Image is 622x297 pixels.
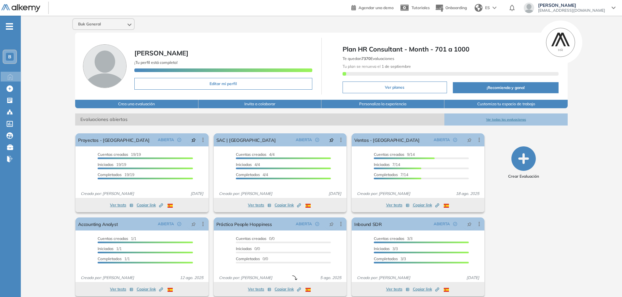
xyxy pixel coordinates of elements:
span: Completados [98,256,122,261]
button: ¡Recomienda y gana! [453,82,559,93]
span: check-circle [315,222,319,226]
span: Copiar link [413,202,439,208]
button: Invita a colaborar [198,100,321,108]
span: Evaluaciones abiertas [75,113,444,126]
b: 1 de septiembre [381,64,411,69]
button: Ver tests [248,285,271,293]
span: pushpin [329,137,334,142]
button: Crear Evaluación [508,146,539,179]
span: Cuentas creadas [98,236,128,241]
span: Cuentas creadas [236,152,266,157]
span: Copiar link [137,202,163,208]
span: Buk General [78,22,101,27]
span: 19/19 [98,172,134,177]
span: Tutoriales [412,5,430,10]
span: 4/4 [236,152,275,157]
span: Creado por: [PERSON_NAME] [78,275,137,281]
a: Accounting Analyst [78,217,118,230]
button: Customiza tu espacio de trabajo [444,100,567,108]
span: Agendar una demo [358,5,394,10]
span: 0/0 [236,236,275,241]
span: 12 ago. 2025 [177,275,206,281]
button: pushpin [462,219,477,229]
span: Cuentas creadas [374,236,404,241]
span: ABIERTA [158,137,174,143]
button: Copiar link [275,201,301,209]
span: check-circle [177,222,181,226]
span: [DATE] [326,191,344,197]
span: Copiar link [413,286,439,292]
span: Iniciadas [236,246,252,251]
span: [PERSON_NAME] [134,49,188,57]
span: 18 ago. 2025 [453,191,482,197]
span: Creado por: [PERSON_NAME] [216,275,275,281]
span: check-circle [177,138,181,142]
span: Onboarding [445,5,467,10]
span: Crear Evaluación [508,173,539,179]
span: ABIERTA [158,221,174,227]
button: Ver tests [110,201,133,209]
button: Ver todas las evaluaciones [444,113,567,126]
span: ABIERTA [296,137,312,143]
span: [PERSON_NAME] [538,3,605,8]
span: Iniciadas [374,246,390,251]
span: Plan HR Consultant - Month - 701 a 1000 [343,44,559,54]
span: Creado por: [PERSON_NAME] [354,191,413,197]
iframe: Chat Widget [505,221,622,297]
b: 7370 [361,56,371,61]
span: 3/3 [374,246,398,251]
a: SAC | [GEOGRAPHIC_DATA] [216,133,276,146]
span: ES [485,5,490,11]
a: Ventas - [GEOGRAPHIC_DATA] [354,133,420,146]
button: Copiar link [275,285,301,293]
span: Completados [374,256,398,261]
span: Iniciadas [98,246,114,251]
span: [DATE] [188,191,206,197]
span: pushpin [467,221,472,227]
a: Inbound SDR [354,217,382,230]
span: pushpin [191,221,196,227]
span: pushpin [329,221,334,227]
span: 7/14 [374,162,400,167]
span: Copiar link [275,286,301,292]
span: check-circle [315,138,319,142]
span: Cuentas creadas [374,152,404,157]
span: 1/1 [98,256,130,261]
span: Cuentas creadas [236,236,266,241]
span: 4/4 [236,172,268,177]
button: pushpin [324,135,339,145]
span: Iniciadas [98,162,114,167]
span: Completados [98,172,122,177]
span: Copiar link [137,286,163,292]
span: 19/19 [98,152,141,157]
button: pushpin [324,219,339,229]
button: Copiar link [413,201,439,209]
span: Creado por: [PERSON_NAME] [78,191,137,197]
span: 19/19 [98,162,126,167]
a: Práctica People Happiness [216,217,272,230]
span: 7/14 [374,172,408,177]
span: [DATE] [464,275,482,281]
span: 3/3 [374,256,406,261]
button: Ver tests [248,201,271,209]
img: ESP [305,204,311,208]
button: Copiar link [137,285,163,293]
span: B [8,54,11,59]
span: 1/1 [98,236,136,241]
button: Onboarding [435,1,467,15]
a: Agendar una demo [351,3,394,11]
button: Editar mi perfil [134,78,312,90]
span: 0/0 [236,256,268,261]
span: Copiar link [275,202,301,208]
button: pushpin [186,219,201,229]
button: Copiar link [413,285,439,293]
a: Proyectos - [GEOGRAPHIC_DATA] [78,133,149,146]
img: Foto de perfil [83,44,127,88]
img: ESP [444,204,449,208]
span: check-circle [453,222,457,226]
img: world [475,4,482,12]
span: pushpin [191,137,196,142]
img: arrow [493,7,496,9]
img: ESP [444,288,449,292]
span: Completados [374,172,398,177]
